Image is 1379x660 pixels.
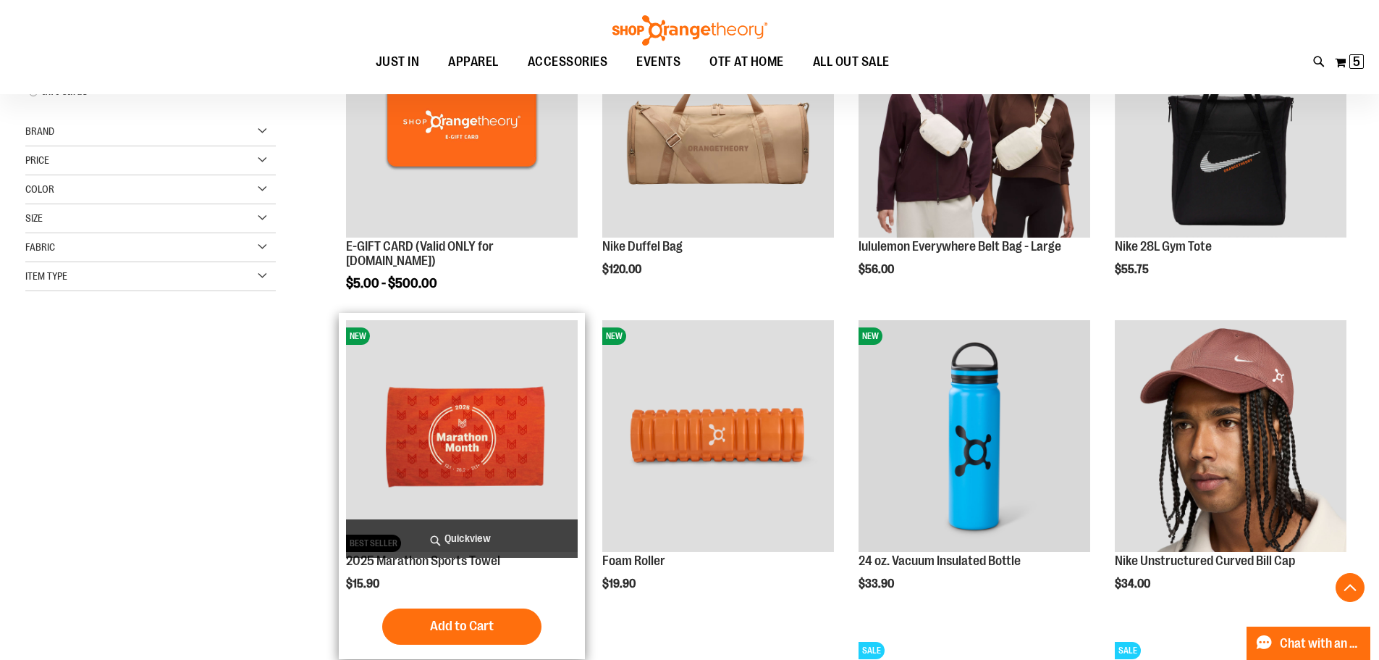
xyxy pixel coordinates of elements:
[1115,554,1295,568] a: Nike Unstructured Curved Bill Cap
[595,313,841,627] div: product
[602,320,834,552] img: Foam Roller
[25,125,54,137] span: Brand
[1115,642,1141,659] span: SALE
[602,239,683,254] a: Nike Duffel Bag
[346,6,578,238] img: E-GIFT CARD (Valid ONLY for ShopOrangetheory.com)
[1353,54,1360,69] span: 5
[859,554,1021,568] a: 24 oz. Vacuum Insulated Bottle
[1247,627,1371,660] button: Chat with an Expert
[25,270,67,282] span: Item Type
[859,6,1090,240] a: lululemon Everywhere Belt Bag - LargeNEW
[602,554,665,568] a: Foam Roller
[602,6,834,238] img: Nike Duffel Bag
[1115,577,1152,590] span: $34.00
[339,313,585,659] div: product
[1115,320,1346,554] a: Nike Unstructured Curved Bill Cap
[346,577,381,590] span: $15.90
[346,6,578,240] a: E-GIFT CARD (Valid ONLY for ShopOrangetheory.com)NEW
[346,276,437,291] span: $5.00 - $500.00
[346,519,578,558] a: Quickview
[382,609,541,645] button: Add to Cart
[1115,320,1346,552] img: Nike Unstructured Curved Bill Cap
[602,6,834,240] a: Nike Duffel BagNEW
[25,154,49,166] span: Price
[709,46,784,78] span: OTF AT HOME
[448,46,499,78] span: APPAREL
[1115,6,1346,240] a: Nike 28L Gym ToteNEW
[602,327,626,345] span: NEW
[602,320,834,554] a: Foam RollerNEW
[1115,239,1212,254] a: Nike 28L Gym Tote
[859,577,896,590] span: $33.90
[859,320,1090,552] img: 24 oz. Vacuum Insulated Bottle
[859,263,896,276] span: $56.00
[602,263,644,276] span: $120.00
[610,15,769,46] img: Shop Orangetheory
[1115,263,1151,276] span: $55.75
[25,212,43,224] span: Size
[376,46,420,78] span: JUST IN
[859,6,1090,238] img: lululemon Everywhere Belt Bag - Large
[1115,6,1346,238] img: Nike 28L Gym Tote
[346,239,494,268] a: E-GIFT CARD (Valid ONLY for [DOMAIN_NAME])
[636,46,680,78] span: EVENTS
[346,327,370,345] span: NEW
[859,642,885,659] span: SALE
[1336,573,1365,602] button: Back To Top
[346,320,578,552] img: 2025 Marathon Sports Towel
[1280,637,1362,651] span: Chat with an Expert
[25,183,54,195] span: Color
[25,241,55,253] span: Fabric
[859,320,1090,554] a: 24 oz. Vacuum Insulated BottleNEW
[346,554,500,568] a: 2025 Marathon Sports Towel
[859,239,1061,254] a: lululemon Everywhere Belt Bag - Large
[346,320,578,554] a: 2025 Marathon Sports TowelNEWBEST SELLER
[602,577,638,590] span: $19.90
[1108,313,1354,627] div: product
[851,313,1097,627] div: product
[528,46,608,78] span: ACCESSORIES
[813,46,890,78] span: ALL OUT SALE
[859,327,882,345] span: NEW
[430,618,494,634] span: Add to Cart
